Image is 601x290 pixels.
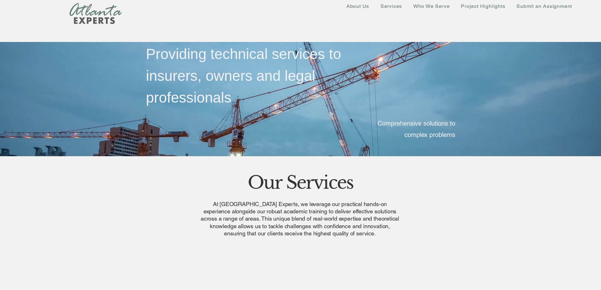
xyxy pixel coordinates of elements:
[516,3,572,9] span: Submit an Assignment
[461,3,505,9] span: Project Highlights
[248,172,353,193] span: Our Services
[69,3,122,24] img: New Logo Transparent Background_edited.png
[346,3,369,9] span: About Us
[380,3,402,9] span: Services
[201,201,399,237] span: At [GEOGRAPHIC_DATA] Experts, we leverage our practical hands-on experience alongside our robust ...
[413,3,450,9] span: Who We Serve
[146,46,341,106] span: Providing technical services to insurers, owners and legal professionals
[378,120,455,139] span: Comprehensive solutions to complex problems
